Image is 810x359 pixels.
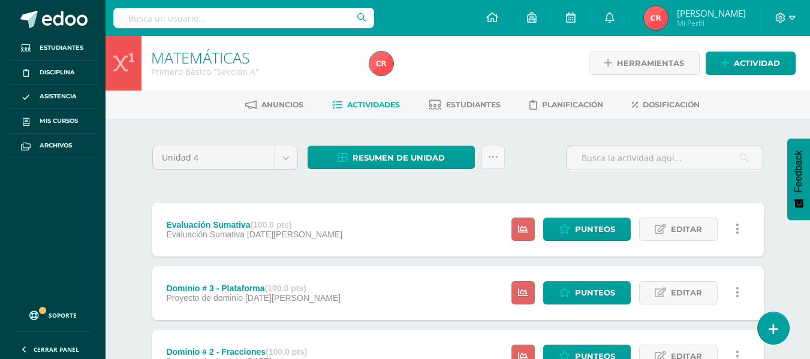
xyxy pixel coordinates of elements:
[40,43,83,53] span: Estudiantes
[151,49,355,66] h1: MATEMÁTICAS
[429,95,501,114] a: Estudiantes
[575,218,615,240] span: Punteos
[677,18,746,28] span: Mi Perfil
[113,8,374,28] input: Busca un usuario...
[308,146,475,169] a: Resumen de unidad
[166,283,341,293] div: Dominio # 3 - Plataforma
[166,230,245,239] span: Evaluación Sumativa
[266,347,307,357] strong: (100.0 pts)
[589,52,700,75] a: Herramientas
[166,347,307,357] div: Dominio # 2 - Fracciones
[347,100,400,109] span: Actividades
[49,311,77,319] span: Soporte
[332,95,400,114] a: Actividades
[151,66,355,77] div: Primero Básico 'Sección A'
[10,61,96,85] a: Disciplina
[245,293,341,303] span: [DATE][PERSON_NAME]
[529,95,603,114] a: Planificación
[644,6,668,30] img: c93f8289ae796eea101f01ce36f82ceb.png
[166,293,243,303] span: Proyecto de dominio
[40,68,75,77] span: Disciplina
[677,7,746,19] span: [PERSON_NAME]
[10,36,96,61] a: Estudiantes
[793,150,804,192] span: Feedback
[40,141,72,150] span: Archivos
[543,281,631,304] a: Punteos
[14,299,91,328] a: Soporte
[265,283,306,293] strong: (100.0 pts)
[166,220,342,230] div: Evaluación Sumativa
[617,52,684,74] span: Herramientas
[446,100,501,109] span: Estudiantes
[567,146,763,170] input: Busca la actividad aquí...
[162,146,266,169] span: Unidad 4
[151,47,250,68] a: MATEMÁTICAS
[671,282,702,304] span: Editar
[671,218,702,240] span: Editar
[247,230,342,239] span: [DATE][PERSON_NAME]
[706,52,796,75] a: Actividad
[353,147,445,169] span: Resumen de unidad
[643,100,700,109] span: Dosificación
[543,218,631,241] a: Punteos
[10,109,96,134] a: Mis cursos
[153,146,297,169] a: Unidad 4
[40,116,78,126] span: Mis cursos
[734,52,780,74] span: Actividad
[34,345,79,354] span: Cerrar panel
[250,220,291,230] strong: (100.0 pts)
[40,92,77,101] span: Asistencia
[787,138,810,220] button: Feedback - Mostrar encuesta
[575,282,615,304] span: Punteos
[245,95,303,114] a: Anuncios
[10,134,96,158] a: Archivos
[542,100,603,109] span: Planificación
[261,100,303,109] span: Anuncios
[632,95,700,114] a: Dosificación
[369,52,393,76] img: c93f8289ae796eea101f01ce36f82ceb.png
[10,85,96,110] a: Asistencia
